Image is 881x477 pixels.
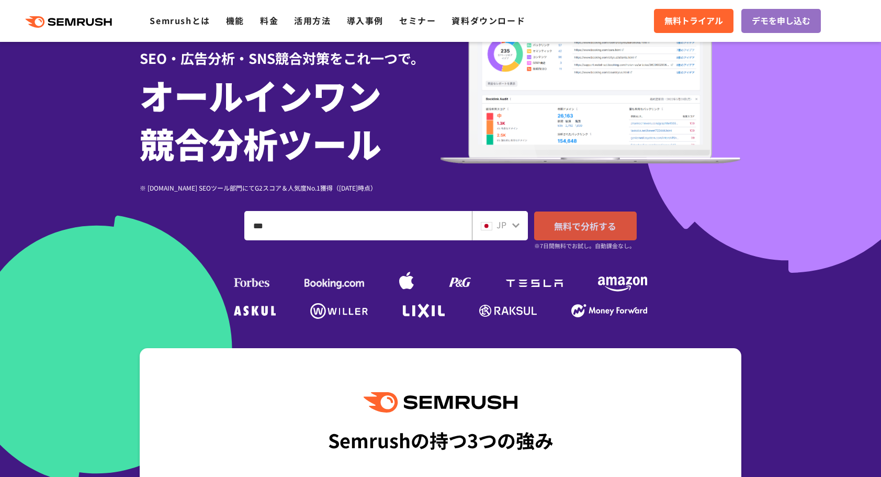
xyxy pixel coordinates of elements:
span: JP [496,218,506,231]
div: ※ [DOMAIN_NAME] SEOツール部門にてG2スコア＆人気度No.1獲得（[DATE]時点） [140,183,440,193]
h1: オールインワン 競合分析ツール [140,71,440,167]
span: 無料トライアル [664,14,723,28]
a: 無料トライアル [654,9,733,33]
a: 無料で分析する [534,212,637,240]
span: デモを申し込む [752,14,810,28]
a: 資料ダウンロード [451,14,525,27]
div: Semrushの持つ3つの強み [328,420,554,459]
div: SEO・広告分析・SNS競合対策をこれ一つで。 [140,32,440,68]
input: ドメイン、キーワードまたはURLを入力してください [245,212,471,240]
a: 機能 [226,14,244,27]
small: ※7日間無料でお試し。自動課金なし。 [534,241,635,251]
a: デモを申し込む [741,9,821,33]
a: 活用方法 [294,14,331,27]
a: 導入事例 [347,14,383,27]
img: Semrush [364,392,517,413]
span: 無料で分析する [554,219,616,232]
a: 料金 [260,14,278,27]
a: セミナー [399,14,436,27]
a: Semrushとは [150,14,210,27]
